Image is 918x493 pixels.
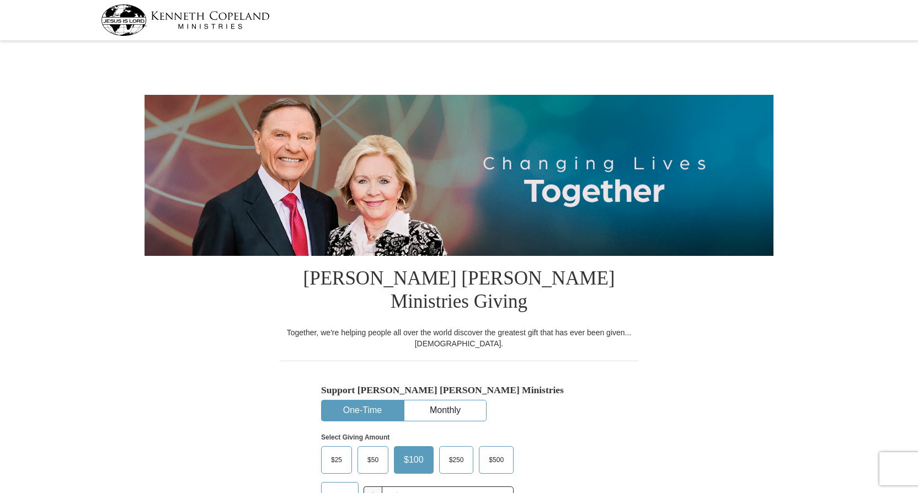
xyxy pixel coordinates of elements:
[280,327,638,349] div: Together, we're helping people all over the world discover the greatest gift that has ever been g...
[321,433,389,441] strong: Select Giving Amount
[483,452,509,468] span: $500
[101,4,270,36] img: kcm-header-logo.svg
[362,452,384,468] span: $50
[321,384,597,396] h5: Support [PERSON_NAME] [PERSON_NAME] Ministries
[325,452,348,468] span: $25
[444,452,469,468] span: $250
[398,452,429,468] span: $100
[280,256,638,327] h1: [PERSON_NAME] [PERSON_NAME] Ministries Giving
[322,400,403,421] button: One-Time
[404,400,486,421] button: Monthly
